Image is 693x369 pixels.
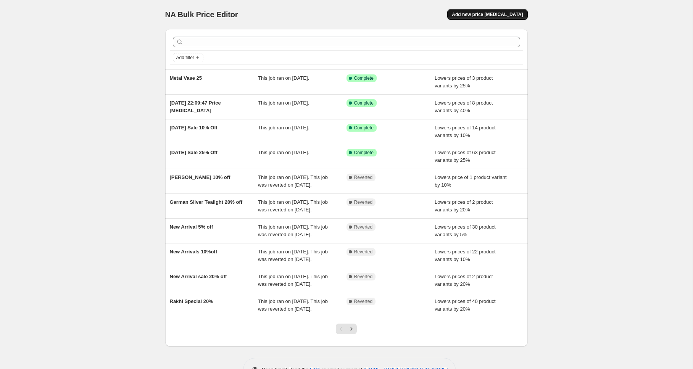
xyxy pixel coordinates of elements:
[258,174,328,188] span: This job ran on [DATE]. This job was reverted on [DATE].
[170,199,242,205] span: German Silver Tealight 20% off
[435,249,496,262] span: Lowers prices of 22 product variants by 10%
[258,298,328,312] span: This job ran on [DATE]. This job was reverted on [DATE].
[258,125,309,131] span: This job ran on [DATE].
[452,11,523,18] span: Add new price [MEDICAL_DATA]
[354,199,373,205] span: Reverted
[170,150,218,155] span: [DATE] Sale 25% Off
[165,10,238,19] span: NA Bulk Price Editor
[435,174,507,188] span: Lowers price of 1 product variant by 10%
[447,9,527,20] button: Add new price [MEDICAL_DATA]
[354,274,373,280] span: Reverted
[435,199,493,213] span: Lowers prices of 2 product variants by 20%
[435,125,496,138] span: Lowers prices of 14 product variants by 10%
[170,274,227,279] span: New Arrival sale 20% off
[354,298,373,305] span: Reverted
[336,324,357,334] nav: Pagination
[170,125,218,131] span: [DATE] Sale 10% Off
[354,150,374,156] span: Complete
[354,174,373,180] span: Reverted
[354,125,374,131] span: Complete
[435,224,496,237] span: Lowers prices of 30 product variants by 5%
[435,150,496,163] span: Lowers prices of 63 product variants by 25%
[258,274,328,287] span: This job ran on [DATE]. This job was reverted on [DATE].
[170,174,230,180] span: [PERSON_NAME] 10% off
[176,55,194,61] span: Add filter
[258,100,309,106] span: This job ran on [DATE].
[354,249,373,255] span: Reverted
[170,249,218,255] span: New Arrivals 10%off
[435,100,493,113] span: Lowers prices of 8 product variants by 40%
[258,224,328,237] span: This job ran on [DATE]. This job was reverted on [DATE].
[170,75,202,81] span: Metal Vase 25
[258,199,328,213] span: This job ran on [DATE]. This job was reverted on [DATE].
[435,75,493,89] span: Lowers prices of 3 product variants by 25%
[346,324,357,334] button: Next
[435,298,496,312] span: Lowers prices of 40 product variants by 20%
[354,100,374,106] span: Complete
[258,150,309,155] span: This job ran on [DATE].
[170,298,213,304] span: Rakhi Special 20%
[354,224,373,230] span: Reverted
[354,75,374,81] span: Complete
[258,249,328,262] span: This job ran on [DATE]. This job was reverted on [DATE].
[170,100,221,113] span: [DATE] 22:09:47 Price [MEDICAL_DATA]
[173,53,203,62] button: Add filter
[258,75,309,81] span: This job ran on [DATE].
[435,274,493,287] span: Lowers prices of 2 product variants by 20%
[170,224,213,230] span: New Arrival 5% off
